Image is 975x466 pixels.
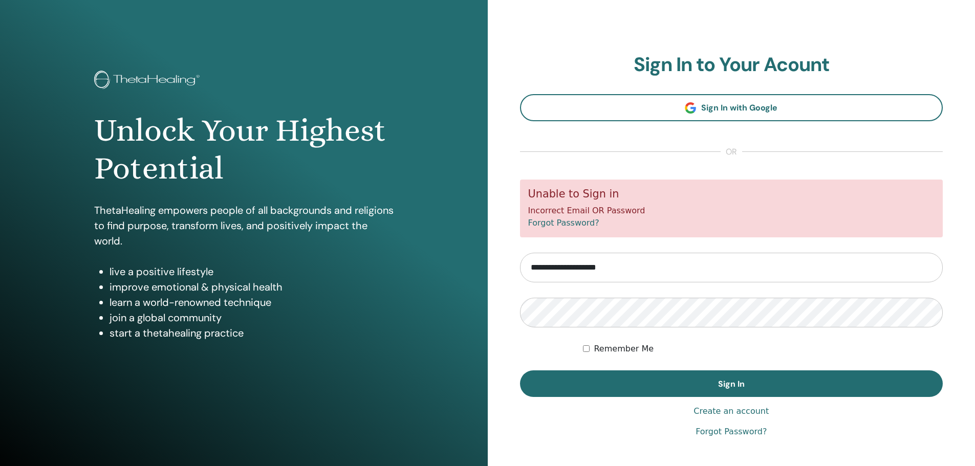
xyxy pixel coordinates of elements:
[718,379,745,389] span: Sign In
[520,370,943,397] button: Sign In
[520,180,943,237] div: Incorrect Email OR Password
[696,426,767,438] a: Forgot Password?
[520,53,943,77] h2: Sign In to Your Acount
[110,264,394,279] li: live a positive lifestyle
[110,310,394,325] li: join a global community
[583,343,943,355] div: Keep me authenticated indefinitely or until I manually logout
[594,343,654,355] label: Remember Me
[110,279,394,295] li: improve emotional & physical health
[528,218,599,228] a: Forgot Password?
[110,295,394,310] li: learn a world-renowned technique
[701,102,777,113] span: Sign In with Google
[694,405,769,417] a: Create an account
[528,188,935,201] h5: Unable to Sign in
[94,203,394,249] p: ThetaHealing empowers people of all backgrounds and religions to find purpose, transform lives, a...
[520,94,943,121] a: Sign In with Google
[94,112,394,188] h1: Unlock Your Highest Potential
[721,146,742,158] span: or
[110,325,394,341] li: start a thetahealing practice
